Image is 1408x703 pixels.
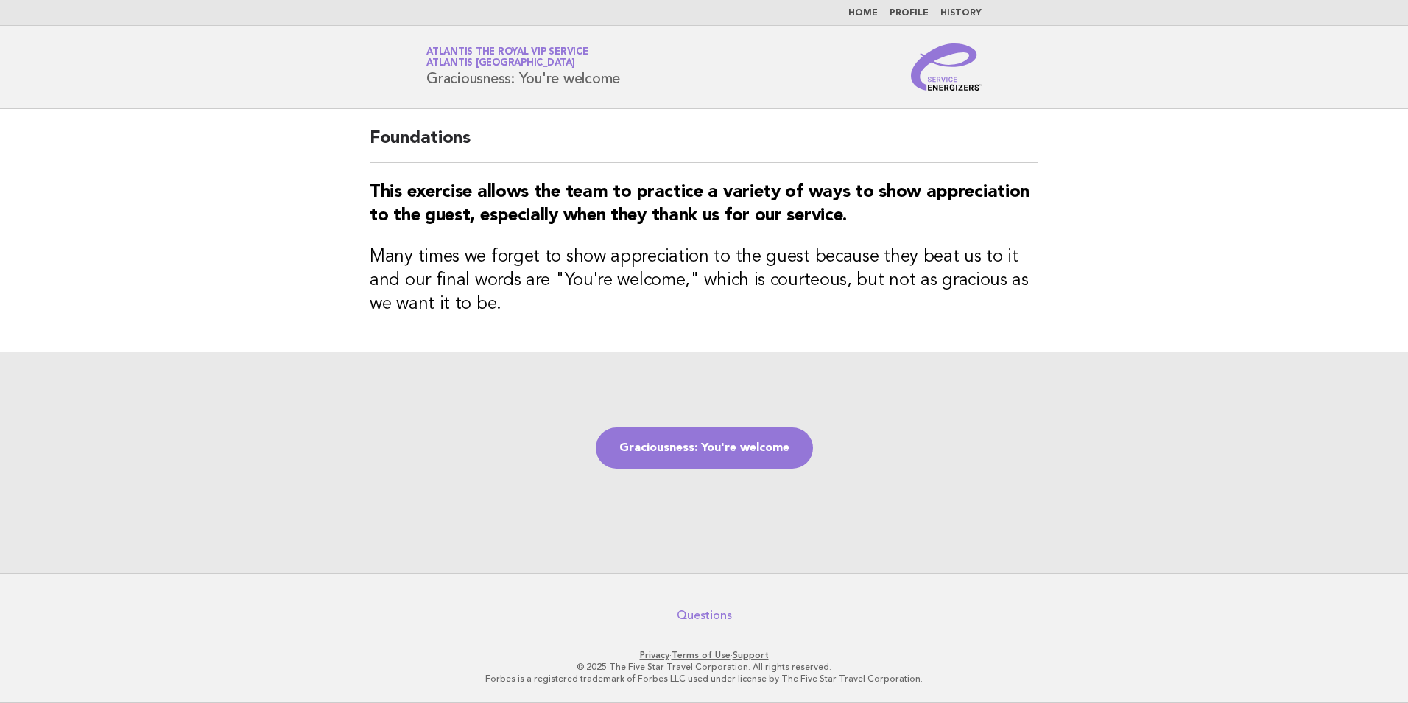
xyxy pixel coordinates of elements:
strong: This exercise allows the team to practice a variety of ways to show appreciation to the guest, es... [370,183,1029,225]
a: History [940,9,982,18]
h3: Many times we forget to show appreciation to the guest because they beat us to it and our final w... [370,245,1038,316]
span: Atlantis [GEOGRAPHIC_DATA] [426,59,575,69]
a: Home [848,9,878,18]
h1: Graciousness: You're welcome [426,48,620,86]
img: Service Energizers [911,43,982,91]
h2: Foundations [370,127,1038,163]
a: Support [733,650,769,660]
a: Terms of Use [672,650,731,660]
p: © 2025 The Five Star Travel Corporation. All rights reserved. [253,661,1155,673]
a: Profile [890,9,929,18]
p: · · [253,649,1155,661]
a: Atlantis the Royal VIP ServiceAtlantis [GEOGRAPHIC_DATA] [426,47,588,68]
p: Forbes is a registered trademark of Forbes LLC used under license by The Five Star Travel Corpora... [253,673,1155,685]
a: Questions [677,608,732,623]
a: Privacy [640,650,669,660]
a: Graciousness: You're welcome [596,427,813,469]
